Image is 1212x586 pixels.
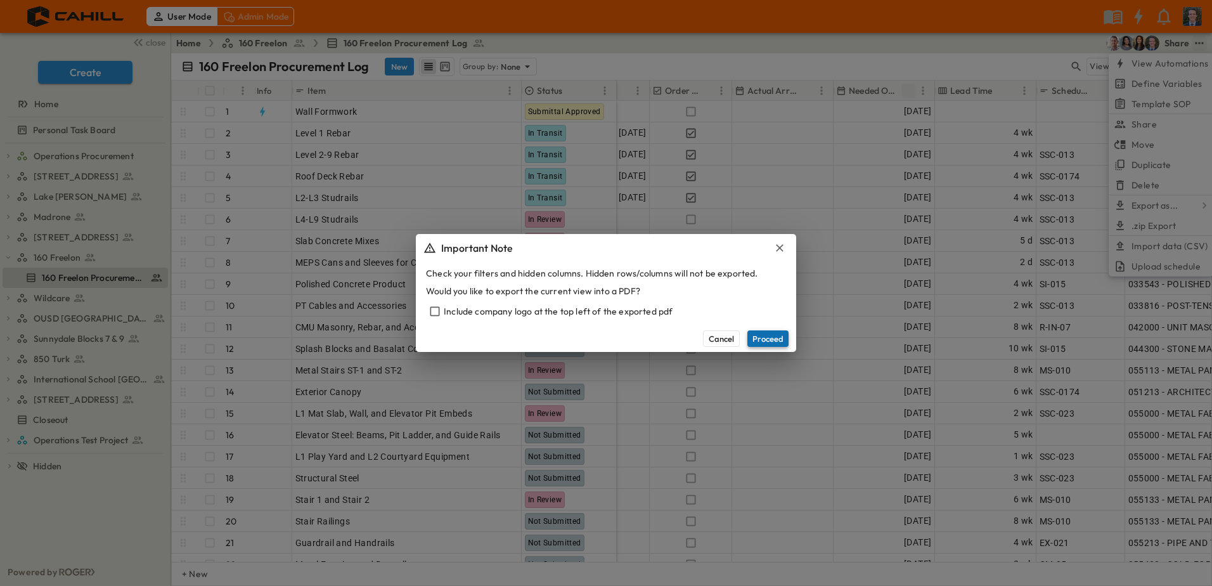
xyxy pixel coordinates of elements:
p: Check your filters and hidden columns. Hidden rows/columns will not be exported. [426,267,758,280]
div: Include company logo at the top left of the exported pdf [426,303,786,320]
h5: Important Note [441,240,513,256]
button: Proceed [747,330,789,347]
button: Cancel [703,330,740,347]
p: Would you like to export the current view into a PDF? [426,285,640,297]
